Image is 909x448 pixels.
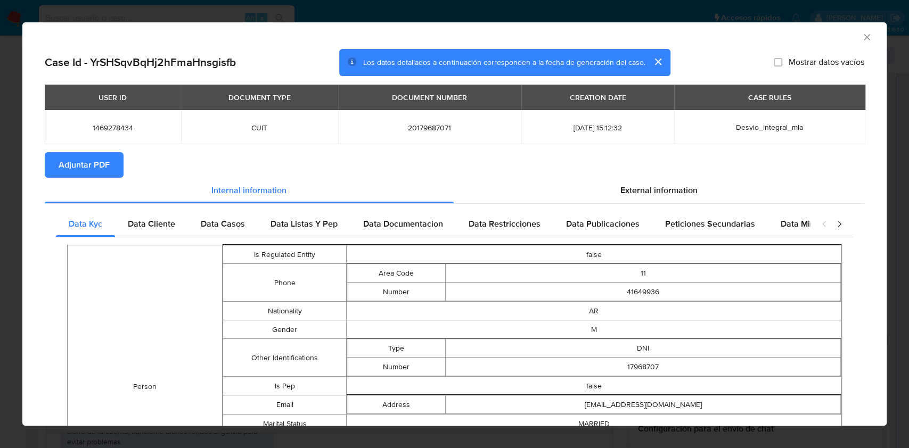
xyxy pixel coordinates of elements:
td: Type [347,339,446,358]
td: Other Identifications [223,339,346,377]
span: Data Listas Y Pep [271,218,338,230]
td: false [347,377,841,395]
span: CUIT [194,123,325,132]
span: Internal information [211,184,286,196]
div: Detailed info [45,178,864,203]
td: Phone [223,264,346,302]
span: Data Publicaciones [566,218,640,230]
td: Gender [223,320,346,339]
td: Number [347,283,446,301]
span: Data Documentacion [363,218,443,230]
div: USER ID [92,88,133,106]
td: 11 [446,264,841,283]
td: Area Code [347,264,446,283]
input: Mostrar datos vacíos [774,58,782,67]
span: Data Kyc [69,218,102,230]
td: Address [347,395,446,414]
div: DOCUMENT TYPE [222,88,297,106]
button: Cerrar ventana [862,32,871,42]
div: DOCUMENT NUMBER [386,88,473,106]
span: 1469278434 [58,123,168,132]
td: M [347,320,841,339]
span: Data Restricciones [469,218,541,230]
td: Is Pep [223,377,346,395]
span: 20179687071 [351,123,509,132]
td: Number [347,358,446,376]
span: Adjuntar PDF [59,153,110,177]
span: Data Cliente [128,218,175,230]
button: Adjuntar PDF [45,152,124,178]
div: CREATION DATE [563,88,632,106]
span: External information [620,184,698,196]
span: Data Casos [201,218,245,230]
td: Is Regulated Entity [223,245,346,264]
td: AR [347,302,841,320]
td: [EMAIL_ADDRESS][DOMAIN_NAME] [446,395,841,414]
td: Marital Status [223,414,346,433]
td: 17968707 [446,358,841,376]
span: Mostrar datos vacíos [789,57,864,68]
button: cerrar [645,49,670,74]
td: false [347,245,841,264]
div: CASE RULES [742,88,798,106]
td: MARRIED [347,414,841,433]
td: Email [223,395,346,414]
div: closure-recommendation-modal [22,22,887,426]
h2: Case Id - YrSHSqvBqHj2hFmaHnsgisfb [45,55,236,69]
span: Data Minoridad [781,218,839,230]
td: Nationality [223,302,346,320]
span: Los datos detallados a continuación corresponden a la fecha de generación del caso. [363,57,645,68]
span: Peticiones Secundarias [665,218,755,230]
td: 41649936 [446,283,841,301]
div: Detailed internal info [56,211,810,237]
span: [DATE] 15:12:32 [534,123,661,132]
td: DNI [446,339,841,358]
span: Desvio_integral_mla [736,122,803,132]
